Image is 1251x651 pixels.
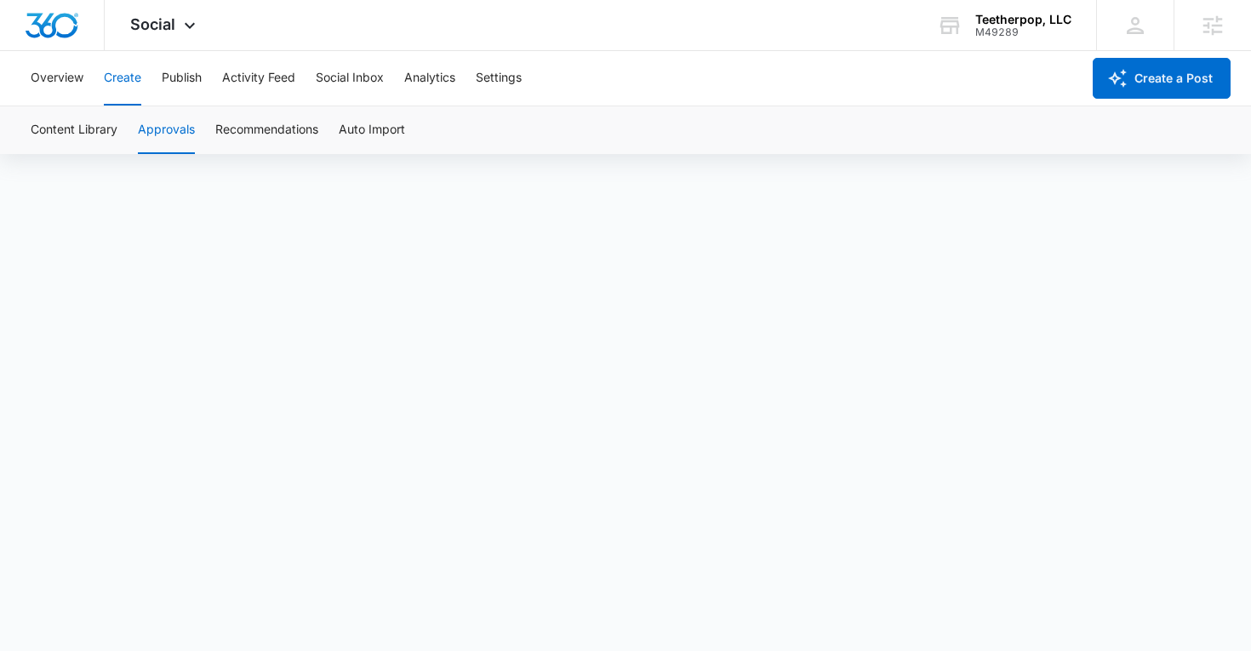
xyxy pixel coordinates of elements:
button: Create a Post [1093,58,1231,99]
button: Create [104,51,141,106]
button: Auto Import [339,106,405,154]
button: Activity Feed [222,51,295,106]
button: Overview [31,51,83,106]
button: Approvals [138,106,195,154]
div: account name [975,13,1071,26]
button: Recommendations [215,106,318,154]
div: account id [975,26,1071,38]
button: Publish [162,51,202,106]
button: Social Inbox [316,51,384,106]
button: Analytics [404,51,455,106]
span: Social [130,15,175,33]
button: Content Library [31,106,117,154]
button: Settings [476,51,522,106]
